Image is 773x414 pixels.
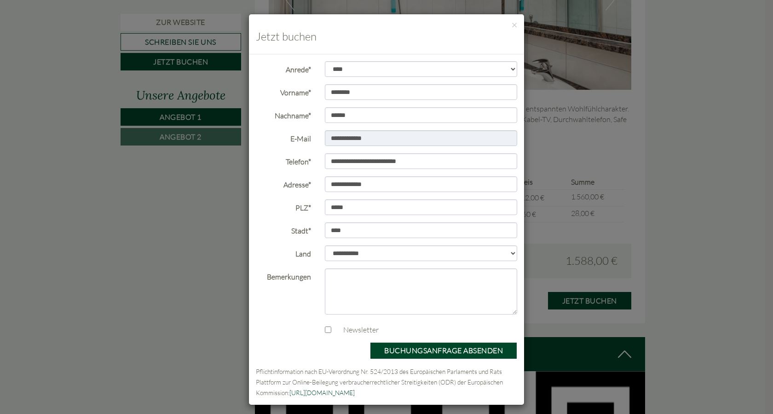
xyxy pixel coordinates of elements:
button: Buchungsanfrage absenden [370,342,517,359]
label: Stadt* [249,222,318,236]
label: Vorname* [249,84,318,98]
label: Bemerkungen [249,268,318,282]
label: Nachname* [249,107,318,121]
label: Adresse* [249,176,318,190]
h3: Jetzt buchen [256,30,517,42]
label: E-Mail [249,130,318,144]
button: × [512,20,517,30]
label: Anrede* [249,61,318,75]
label: Newsletter [334,325,379,335]
label: Telefon* [249,153,318,167]
label: Land [249,245,318,259]
small: Pflichtinformation nach EU-Verordnung Nr. 524/2013 des Europäischen Parlaments und Rats Plattform... [256,367,503,397]
a: [URL][DOMAIN_NAME] [289,389,355,397]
